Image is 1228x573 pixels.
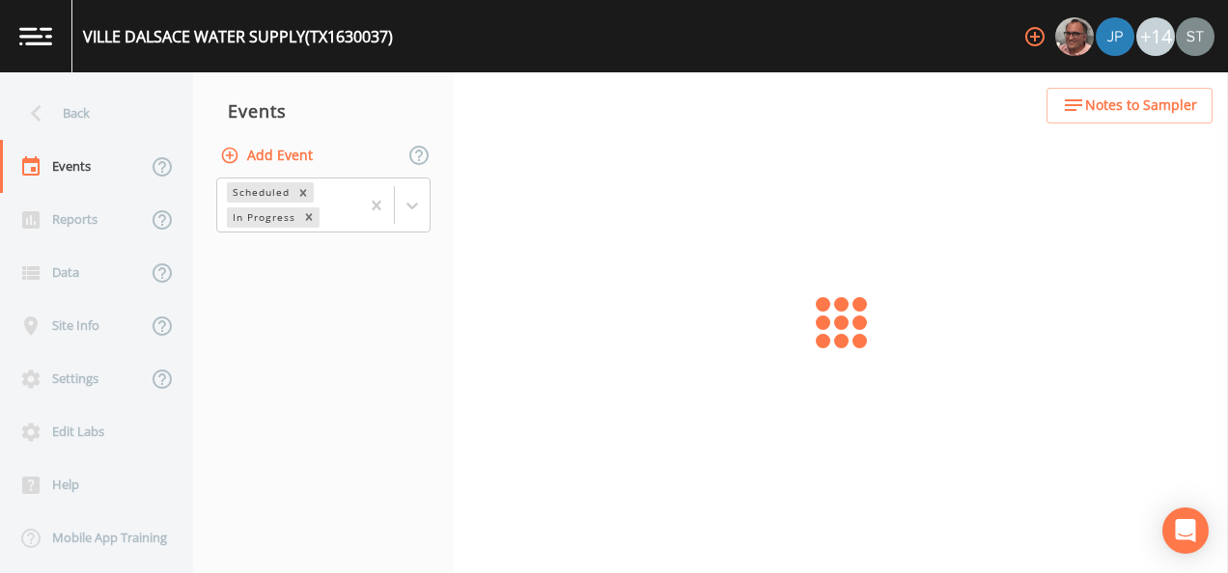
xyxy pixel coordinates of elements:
div: In Progress [227,207,298,228]
img: logo [19,27,52,45]
img: 41241ef155101aa6d92a04480b0d0000 [1096,17,1134,56]
div: Remove Scheduled [293,182,314,203]
img: c0670e89e469b6405363224a5fca805c [1176,17,1214,56]
button: Notes to Sampler [1047,88,1213,123]
img: e2d790fa78825a4bb76dcb6ab311d44c [1055,17,1094,56]
div: Events [193,87,454,135]
div: Open Intercom Messenger [1162,507,1209,554]
div: Remove In Progress [298,207,320,228]
div: Mike Franklin [1054,17,1095,56]
div: Joshua gere Paul [1095,17,1135,56]
div: +14 [1136,17,1175,56]
div: Scheduled [227,182,293,203]
span: Notes to Sampler [1085,94,1197,118]
button: Add Event [216,138,321,174]
div: VILLE DALSACE WATER SUPPLY (TX1630037) [83,25,393,48]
